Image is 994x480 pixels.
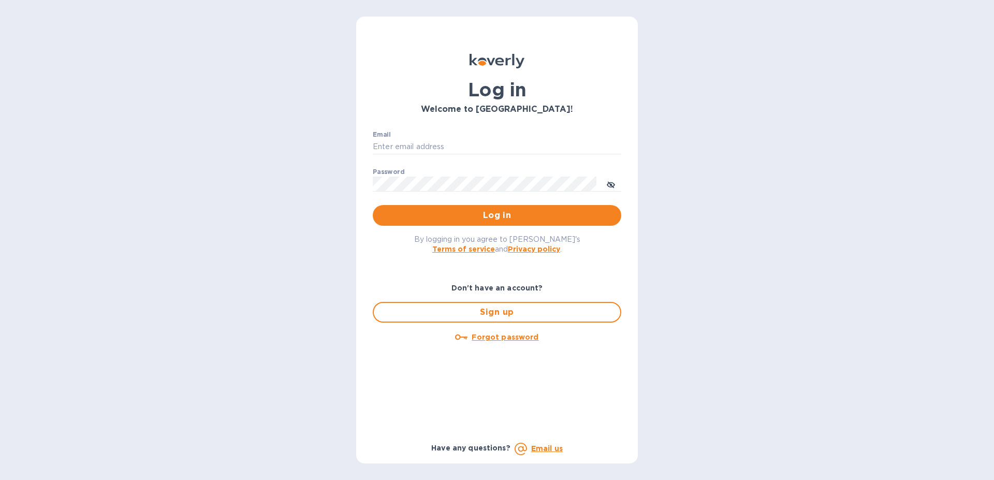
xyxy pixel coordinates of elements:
[414,235,580,253] span: By logging in you agree to [PERSON_NAME]'s and .
[601,173,621,194] button: toggle password visibility
[373,132,391,138] label: Email
[432,245,495,253] a: Terms of service
[472,333,538,341] u: Forgot password
[373,205,621,226] button: Log in
[373,79,621,100] h1: Log in
[381,209,613,222] span: Log in
[373,169,404,175] label: Password
[373,302,621,323] button: Sign up
[508,245,560,253] a: Privacy policy
[373,105,621,114] h3: Welcome to [GEOGRAPHIC_DATA]!
[431,444,510,452] b: Have any questions?
[470,54,524,68] img: Koverly
[382,306,612,318] span: Sign up
[373,139,621,155] input: Enter email address
[451,284,543,292] b: Don't have an account?
[531,444,563,453] a: Email us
